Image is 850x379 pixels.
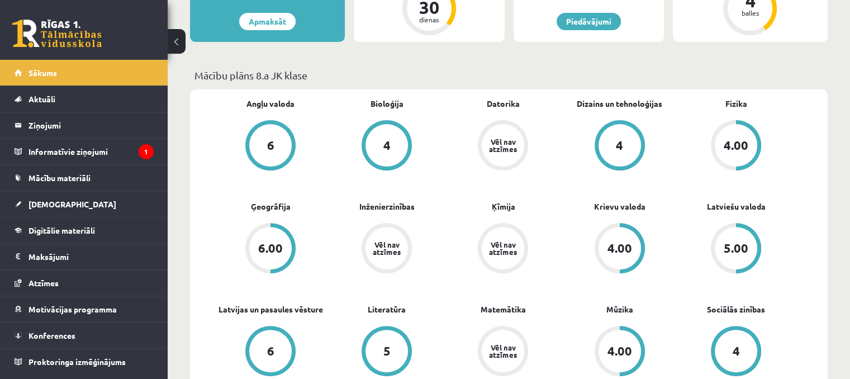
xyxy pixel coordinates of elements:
div: balles [733,10,767,16]
a: Atzīmes [15,270,154,296]
a: 4.00 [562,223,678,276]
div: 4.00 [607,345,632,357]
span: [DEMOGRAPHIC_DATA] [29,199,116,209]
p: Mācību plāns 8.a JK klase [194,68,823,83]
a: Fizika [725,98,747,110]
span: Konferences [29,330,75,340]
a: Aktuāli [15,86,154,112]
legend: Informatīvie ziņojumi [29,139,154,164]
a: 6 [212,120,329,173]
a: Ķīmija [491,201,515,212]
span: Mācību materiāli [29,173,91,183]
a: Ģeogrāfija [251,201,291,212]
div: 5 [383,345,391,357]
a: [DEMOGRAPHIC_DATA] [15,191,154,217]
a: 4 [329,120,445,173]
div: 6 [267,345,274,357]
div: 4 [383,139,391,151]
div: 4.00 [724,139,748,151]
a: 5.00 [678,223,794,276]
span: Atzīmes [29,278,59,288]
a: Inženierzinības [359,201,415,212]
div: 4 [616,139,623,151]
a: Angļu valoda [246,98,295,110]
span: Proktoringa izmēģinājums [29,357,126,367]
a: Informatīvie ziņojumi1 [15,139,154,164]
a: Literatūra [368,304,406,315]
a: Dizains un tehnoloģijas [577,98,662,110]
div: Vēl nav atzīmes [487,241,519,255]
div: 4 [732,345,739,357]
span: Sākums [29,68,57,78]
a: Krievu valoda [594,201,645,212]
a: Motivācijas programma [15,296,154,322]
a: 4 [678,326,794,378]
a: Datorika [487,98,520,110]
a: Vēl nav atzīmes [445,223,561,276]
div: Vēl nav atzīmes [371,241,402,255]
a: 6 [212,326,329,378]
a: Matemātika [481,304,526,315]
a: 4.00 [562,326,678,378]
a: Vēl nav atzīmes [445,120,561,173]
a: Vēl nav atzīmes [329,223,445,276]
div: 5.00 [724,242,748,254]
a: Ziņojumi [15,112,154,138]
a: Vēl nav atzīmes [445,326,561,378]
a: Sākums [15,60,154,86]
a: Latviešu valoda [706,201,765,212]
a: Digitālie materiāli [15,217,154,243]
a: Piedāvājumi [557,13,621,30]
a: Apmaksāt [239,13,296,30]
div: Vēl nav atzīmes [487,344,519,358]
div: 6.00 [258,242,283,254]
div: 6 [267,139,274,151]
a: Latvijas un pasaules vēsture [219,304,323,315]
span: Aktuāli [29,94,55,104]
div: 4.00 [607,242,632,254]
a: 6.00 [212,223,329,276]
a: Mūzika [606,304,633,315]
a: Proktoringa izmēģinājums [15,349,154,375]
a: Rīgas 1. Tālmācības vidusskola [12,20,102,48]
a: 4.00 [678,120,794,173]
legend: Ziņojumi [29,112,154,138]
legend: Maksājumi [29,244,154,269]
div: dienas [412,16,446,23]
a: Sociālās zinības [707,304,765,315]
a: Mācību materiāli [15,165,154,191]
div: Vēl nav atzīmes [487,138,519,153]
a: Bioloģija [371,98,403,110]
a: 4 [562,120,678,173]
span: Digitālie materiāli [29,225,95,235]
i: 1 [139,144,154,159]
span: Motivācijas programma [29,304,117,314]
a: Maksājumi [15,244,154,269]
a: 5 [329,326,445,378]
a: Konferences [15,323,154,348]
